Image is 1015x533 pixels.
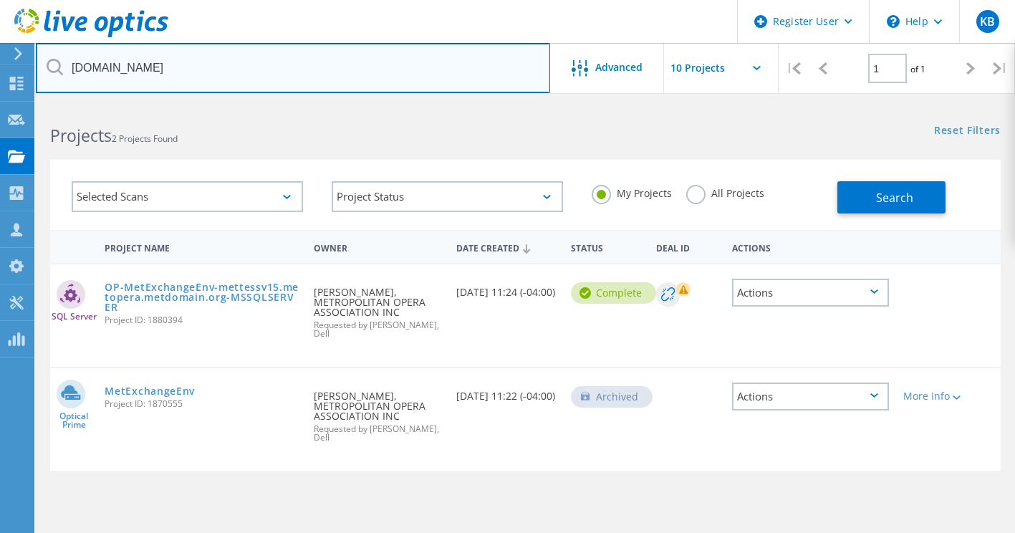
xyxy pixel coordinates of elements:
[564,234,649,260] div: Status
[986,43,1015,94] div: |
[36,43,550,93] input: Search projects by name, owner, ID, company, etc
[105,400,299,408] span: Project ID: 1870555
[105,316,299,325] span: Project ID: 1880394
[725,234,896,260] div: Actions
[307,234,449,260] div: Owner
[52,312,97,321] span: SQL Server
[686,185,764,198] label: All Projects
[105,386,195,396] a: MetExchangeEnv
[876,190,913,206] span: Search
[732,383,889,410] div: Actions
[97,234,307,260] div: Project Name
[332,181,563,212] div: Project Status
[649,234,725,260] div: Deal Id
[14,30,168,40] a: Live Optics Dashboard
[910,63,925,75] span: of 1
[595,62,643,72] span: Advanced
[449,234,563,261] div: Date Created
[903,391,965,401] div: More Info
[307,264,449,352] div: [PERSON_NAME], METROPOLITAN OPERA ASSOCIATION INC
[732,279,889,307] div: Actions
[50,124,112,147] b: Projects
[314,321,442,338] span: Requested by [PERSON_NAME], Dell
[571,282,656,304] div: Complete
[887,15,900,28] svg: \n
[571,386,653,408] div: Archived
[592,185,672,198] label: My Projects
[980,16,995,27] span: KB
[105,282,299,312] a: OP-MetExchangeEnv-mettessv15.metopera.metdomain.org-MSSQLSERVER
[307,368,449,456] div: [PERSON_NAME], METROPOLITAN OPERA ASSOCIATION INC
[934,125,1001,138] a: Reset Filters
[837,181,946,213] button: Search
[112,133,178,145] span: 2 Projects Found
[50,412,97,429] span: Optical Prime
[449,264,563,312] div: [DATE] 11:24 (-04:00)
[72,181,303,212] div: Selected Scans
[314,425,442,442] span: Requested by [PERSON_NAME], Dell
[449,368,563,416] div: [DATE] 11:22 (-04:00)
[779,43,808,94] div: |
